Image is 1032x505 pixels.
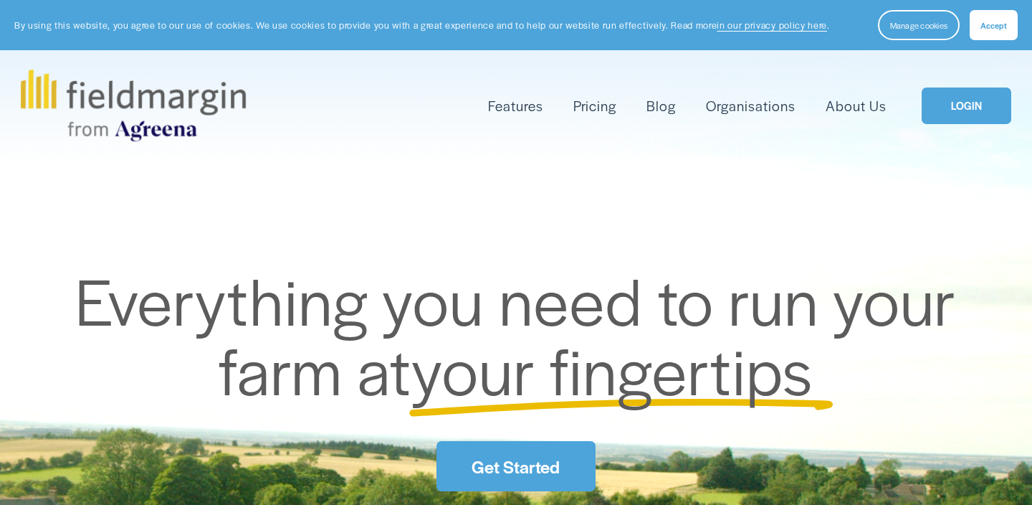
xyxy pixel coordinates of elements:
a: Blog [646,94,676,118]
a: Organisations [706,94,795,118]
span: Features [488,95,543,116]
a: folder dropdown [488,94,543,118]
span: Everything you need to run your farm at [75,254,972,414]
img: fieldmargin.com [21,70,246,141]
a: About Us [826,94,887,118]
span: Manage cookies [890,19,947,31]
button: Manage cookies [878,10,960,40]
p: By using this website, you agree to our use of cookies. We use cookies to provide you with a grea... [14,19,830,32]
button: Accept [970,10,1018,40]
a: in our privacy policy here [717,19,827,32]
a: LOGIN [922,88,1011,124]
span: your fingertips [411,324,813,414]
span: Accept [980,19,1007,31]
a: Get Started [436,441,595,491]
a: Pricing [573,94,616,118]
